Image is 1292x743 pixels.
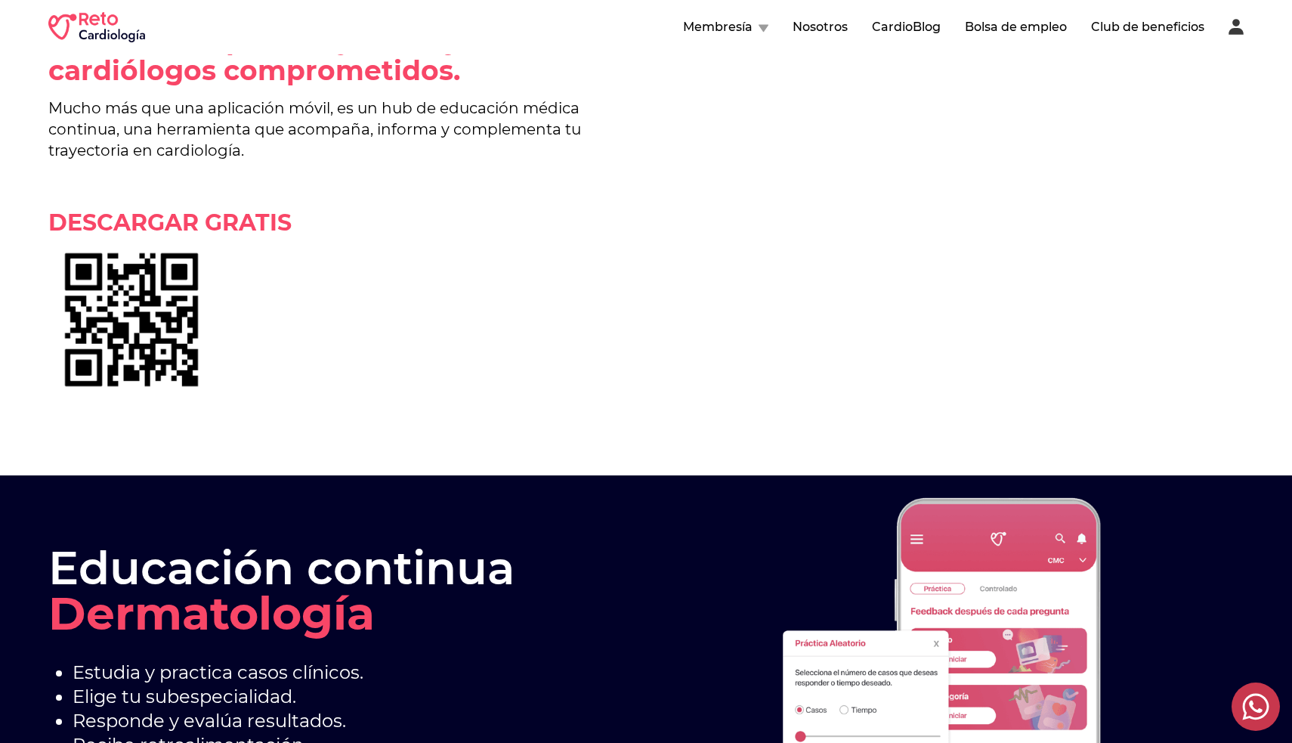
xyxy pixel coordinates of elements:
[48,12,145,42] img: RETO Cardio Logo
[48,209,634,237] p: DESCARGAR GRATIS
[48,25,634,85] h1: Conéctate, aprende y crece junto a otros cardiólogos comprometidos.
[48,591,646,636] h2: Dermatología
[872,18,941,36] button: CardioBlog
[48,546,646,591] p: Educación continua
[73,709,646,733] li: Responde y evalúa resultados.
[48,237,215,403] img: App Store
[73,685,646,709] li: Elige tu subespecialidad.
[683,18,768,36] button: Membresía
[793,18,848,36] button: Nosotros
[965,18,1067,36] button: Bolsa de empleo
[1091,18,1204,36] button: Club de beneficios
[73,661,646,685] li: Estudia y practica casos clínicos.
[48,98,634,161] p: Mucho más que una aplicación móvil, es un hub de educación médica continua, una herramienta qu...
[658,25,1244,354] iframe: YouTube Video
